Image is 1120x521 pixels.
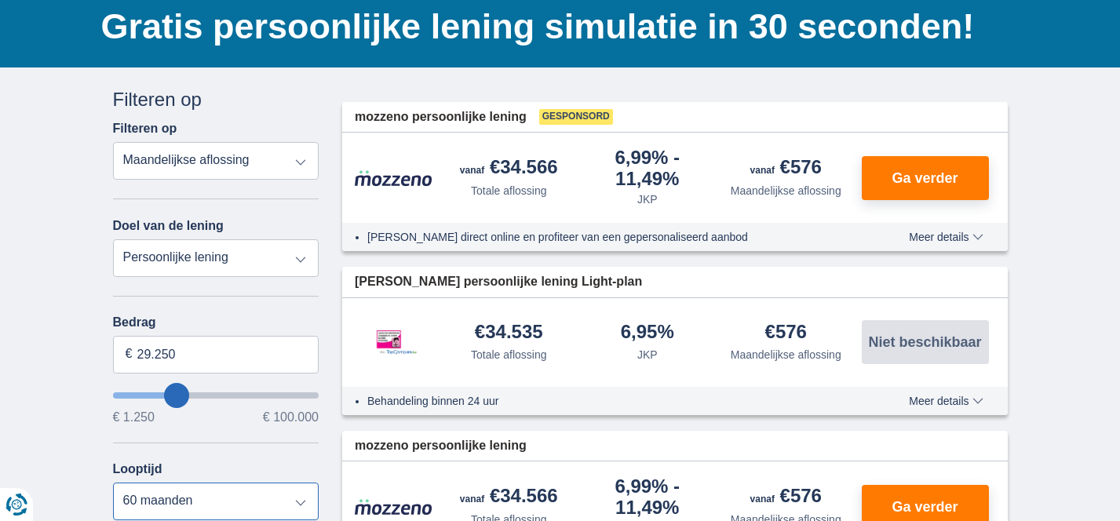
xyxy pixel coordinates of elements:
[892,500,958,514] span: Ga verder
[637,191,658,207] div: JKP
[862,156,989,200] button: Ga verder
[355,169,433,187] img: product.pl.alt Mozzeno
[731,347,841,363] div: Maandelijkse aflossing
[621,322,674,344] div: 6,95%
[585,477,711,517] div: 6,99%
[355,314,433,370] img: product.pl.alt Leemans Kredieten
[765,322,807,344] div: €576
[263,411,319,424] span: € 100.000
[539,109,613,125] span: Gesponsord
[460,486,558,508] div: €34.566
[862,320,989,364] button: Niet beschikbaar
[471,183,547,199] div: Totale aflossing
[475,322,543,344] div: €34.535
[897,395,994,407] button: Meer details
[355,108,527,126] span: mozzeno persoonlijke lening
[355,273,642,291] span: [PERSON_NAME] persoonlijke lening Light-plan
[355,498,433,516] img: product.pl.alt Mozzeno
[892,171,958,185] span: Ga verder
[367,393,852,409] li: Behandeling binnen 24 uur
[101,2,1008,51] h1: Gratis persoonlijke lening simulatie in 30 seconden!
[909,395,983,406] span: Meer details
[113,219,224,233] label: Doel van de lening
[113,392,319,399] input: wantToBorrow
[750,158,822,180] div: €576
[126,345,133,363] span: €
[113,122,177,136] label: Filteren op
[460,158,558,180] div: €34.566
[750,486,822,508] div: €576
[113,315,319,330] label: Bedrag
[471,347,547,363] div: Totale aflossing
[367,229,852,245] li: [PERSON_NAME] direct online en profiteer van een gepersonaliseerd aanbod
[113,86,319,113] div: Filteren op
[637,347,658,363] div: JKP
[868,335,981,349] span: Niet beschikbaar
[731,183,841,199] div: Maandelijkse aflossing
[355,437,527,455] span: mozzeno persoonlijke lening
[113,411,155,424] span: € 1.250
[585,148,711,188] div: 6,99%
[909,231,983,242] span: Meer details
[897,231,994,243] button: Meer details
[113,462,162,476] label: Looptijd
